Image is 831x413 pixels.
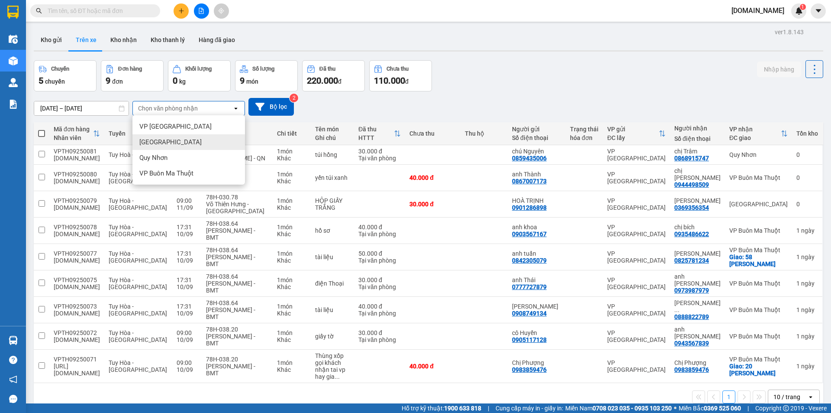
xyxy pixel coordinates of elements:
div: HTTT [358,134,394,141]
span: Hỗ trợ kỹ thuật: [402,403,481,413]
div: anh khoa [512,224,561,231]
div: VP [GEOGRAPHIC_DATA] [607,171,666,185]
div: Đã thu [319,66,335,72]
div: VP Buôn Ma Thuột [729,333,788,340]
span: Tuy Hòa - [GEOGRAPHIC_DATA] [109,276,167,290]
div: VP nhận [729,126,781,133]
div: 1 món [277,197,306,204]
div: 1 [796,227,818,234]
div: Chuyến [51,66,69,72]
span: aim [218,8,224,14]
div: 40.000 đ [409,174,456,181]
div: tài liệu [315,306,350,313]
div: 1 món [277,329,306,336]
div: [PERSON_NAME] - BMT [206,306,268,320]
button: Hàng đã giao [192,29,242,50]
div: Số lượng [252,66,274,72]
div: VP [GEOGRAPHIC_DATA] [607,250,666,264]
span: ngày [801,280,815,287]
div: Tên món [315,126,350,133]
div: cô Huyền [512,329,561,336]
div: 78H-038.64 [206,299,268,306]
div: hóa đơn [570,134,599,141]
div: tu.bb [54,283,100,290]
div: 0903567167 [512,231,547,237]
div: 1 món [277,250,306,257]
button: Khối lượng0kg [168,60,231,91]
div: Tại văn phòng [358,283,401,290]
div: chú Nguyên [512,148,561,155]
div: [GEOGRAPHIC_DATA] [729,201,788,208]
div: 0859435006 [512,155,547,162]
button: Nhập hàng [757,62,801,77]
div: Chưa thu [409,130,456,137]
div: gọi khách nhận tai vp hay giao tận nơi [315,359,350,380]
span: file-add [198,8,204,14]
th: Toggle SortBy [725,122,792,145]
button: Kho thanh lý [144,29,192,50]
div: anh tuấn [512,250,561,257]
button: Đơn hàng9đơn [101,60,164,91]
div: 1 món [277,148,306,155]
span: đơn [112,78,123,85]
div: tu.bb [54,155,100,162]
div: Khác [277,283,306,290]
div: Chị Phượng [512,359,561,366]
div: VPTH09250071 [54,356,100,363]
div: Đã thu [358,126,394,133]
div: 0935486622 [674,231,709,237]
button: Chưa thu110.000đ [369,60,432,91]
div: 1 [796,306,818,313]
span: 0 [173,75,177,86]
div: Tuyến [109,130,168,137]
button: file-add [194,3,209,19]
div: 0369356354 [674,204,709,211]
span: Tuy Hòa - [GEOGRAPHIC_DATA] [109,224,167,237]
div: 10/09 [177,283,197,290]
div: tu.bb [54,336,100,343]
div: tu.bb [54,231,100,237]
div: VP [GEOGRAPHIC_DATA] [607,359,666,373]
div: VPTH09250073 [54,303,100,310]
div: anh Hoàng [674,273,721,287]
div: VP [GEOGRAPHIC_DATA] [607,303,666,317]
div: 0905117128 [512,336,547,343]
sup: 1 [800,4,806,10]
div: 1 [796,280,818,287]
img: warehouse-icon [9,336,18,345]
div: Tại văn phòng [358,336,401,343]
button: caret-down [811,3,826,19]
span: chuyến [45,78,65,85]
span: 9 [240,75,245,86]
button: Kho nhận [103,29,144,50]
div: VP [GEOGRAPHIC_DATA] [607,276,666,290]
span: ... [674,306,680,313]
div: VPTH09250078 [54,224,100,231]
div: Khác [277,204,306,211]
div: 1 món [277,224,306,231]
img: warehouse-icon [9,56,18,65]
div: chị Phượng [674,167,721,181]
div: 78H-038.20 [206,356,268,363]
div: Võ Thiên Hưng - [GEOGRAPHIC_DATA] [206,201,268,215]
div: 0842305079 [512,257,547,264]
span: Cung cấp máy in - giấy in: [496,403,563,413]
div: 11/09 [177,204,197,211]
span: đ [405,78,409,85]
div: VP Buôn Ma Thuột [729,174,788,181]
span: Tuy Hòa - [GEOGRAPHIC_DATA] [109,171,167,185]
span: ngày [801,227,815,234]
div: ĐC giao [729,134,781,141]
th: Toggle SortBy [603,122,670,145]
div: ĐC lấy [607,134,659,141]
div: VP gửi [607,126,659,133]
span: Miền Nam [565,403,672,413]
span: plus [178,8,184,14]
div: [PERSON_NAME] - BMT [206,254,268,267]
div: 0973987979 [674,287,709,294]
div: ver 1.8.143 [775,27,804,37]
div: 78H-038.20 [206,326,268,333]
div: tu.bb [54,310,100,317]
div: Nguyễn Xuân Khuy [674,299,721,313]
span: Tuy Hòa - [GEOGRAPHIC_DATA] [109,329,167,343]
